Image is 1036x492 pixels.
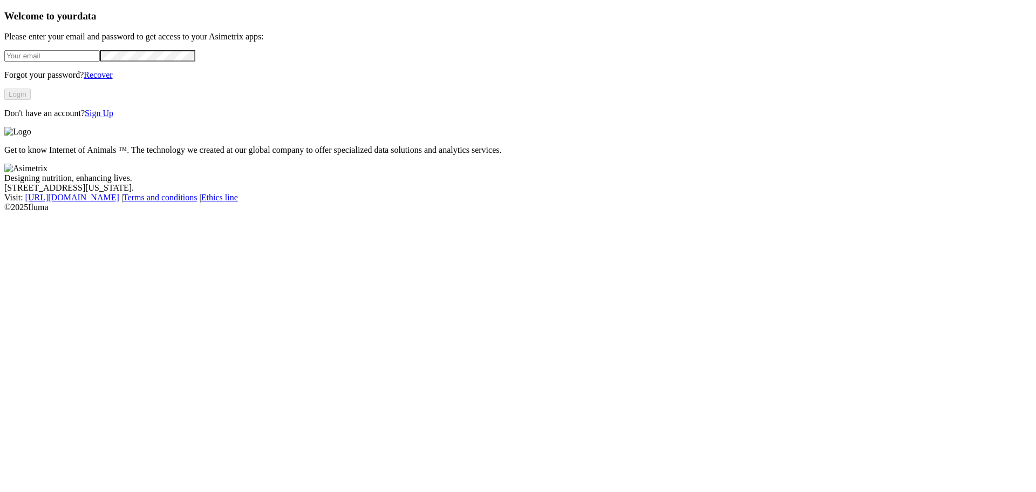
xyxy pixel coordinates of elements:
[4,203,1032,212] div: © 2025 Iluma
[25,193,119,202] a: [URL][DOMAIN_NAME]
[85,109,113,118] a: Sign Up
[201,193,238,202] a: Ethics line
[123,193,197,202] a: Terms and conditions
[4,50,100,62] input: Your email
[4,193,1032,203] div: Visit : | |
[84,70,112,79] a: Recover
[4,183,1032,193] div: [STREET_ADDRESS][US_STATE].
[4,145,1032,155] p: Get to know Internet of Animals ™. The technology we created at our global company to offer speci...
[77,10,96,22] span: data
[4,10,1032,22] h3: Welcome to your
[4,127,31,137] img: Logo
[4,32,1032,42] p: Please enter your email and password to get access to your Asimetrix apps:
[4,173,1032,183] div: Designing nutrition, enhancing lives.
[4,109,1032,118] p: Don't have an account?
[4,70,1032,80] p: Forgot your password?
[4,89,31,100] button: Login
[4,164,47,173] img: Asimetrix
